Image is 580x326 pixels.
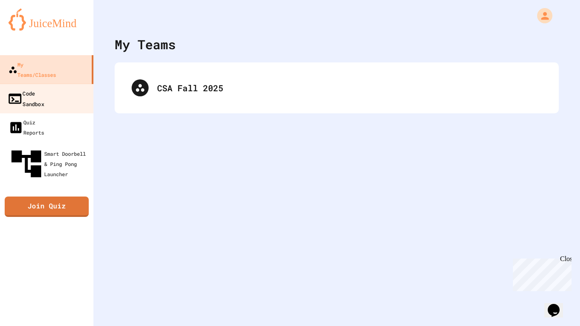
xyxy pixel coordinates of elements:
img: logo-orange.svg [8,8,85,31]
iframe: chat widget [544,292,572,318]
div: My Teams/Classes [8,59,56,80]
iframe: chat widget [510,255,572,291]
div: My Account [528,6,555,25]
div: CSA Fall 2025 [157,81,542,94]
div: Chat with us now!Close [3,3,59,54]
div: Quiz Reports [8,117,44,138]
div: Code Sandbox [7,88,44,109]
a: Join Quiz [5,197,89,217]
div: CSA Fall 2025 [123,71,550,105]
div: My Teams [115,35,176,54]
div: Smart Doorbell & Ping Pong Launcher [8,146,90,182]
